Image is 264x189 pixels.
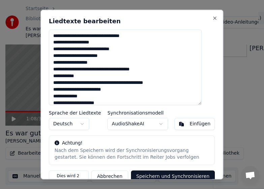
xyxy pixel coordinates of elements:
[55,147,209,160] div: Nach dem Speichern wird der Synchronisierungsvorgang gestartet. Sie können den Fortschritt im Rei...
[190,120,211,127] div: Einfügen
[49,110,101,115] label: Sprache der Liedtexte
[108,110,168,115] label: Synchronisationsmodell
[175,118,215,130] button: Einfügen
[131,170,215,182] button: Speichern und Synchronisieren
[49,18,215,24] h2: Liedtexte bearbeiten
[92,170,128,182] button: Abbrechen
[55,139,209,146] div: Achtung!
